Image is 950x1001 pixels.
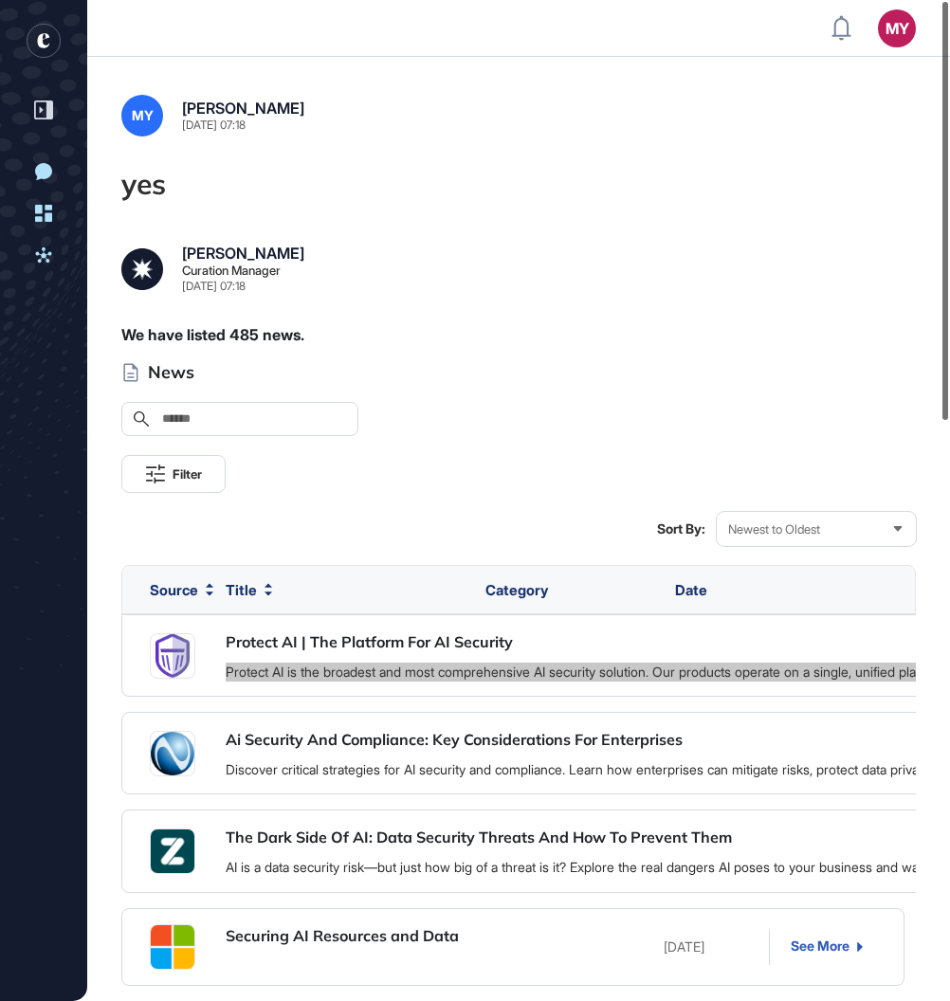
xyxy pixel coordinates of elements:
[226,582,272,597] button: Title
[791,938,863,954] a: See More
[121,361,916,383] div: News
[150,583,198,597] span: Source
[151,925,194,969] img: favicons
[226,926,459,945] a: Securing AI Resources and Data
[121,167,916,201] h4: yes
[27,24,61,58] div: entrapeer-logo
[151,829,194,873] img: favicons
[226,583,257,597] span: Title
[150,582,213,597] button: Source
[151,732,194,775] img: favicons
[182,246,304,261] div: [PERSON_NAME]
[878,9,916,47] button: MY
[121,455,226,493] button: Filter
[657,521,705,537] span: Sort By:
[485,581,548,599] span: Category
[675,581,707,599] span: Date
[173,467,202,482] span: Filter
[151,633,194,678] img: favicons
[182,264,281,277] div: Curation Manager
[182,281,246,292] div: [DATE] 07:18
[656,937,770,956] div: [DATE]
[121,322,916,347] div: We have listed 485 news.
[9,975,941,990] div: TOGGLE DISPLAY
[226,730,683,749] a: Ai Security And Compliance: Key Considerations For Enterprises
[132,108,154,123] span: MY
[226,632,513,651] a: Protect AI | The Platform For AI Security
[728,522,820,537] span: Newest to Oldest
[226,828,732,846] a: The Dark Side Of AI: Data Security Threats And How To Prevent Them
[182,100,304,116] div: [PERSON_NAME]
[182,119,246,131] div: [DATE] 07:18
